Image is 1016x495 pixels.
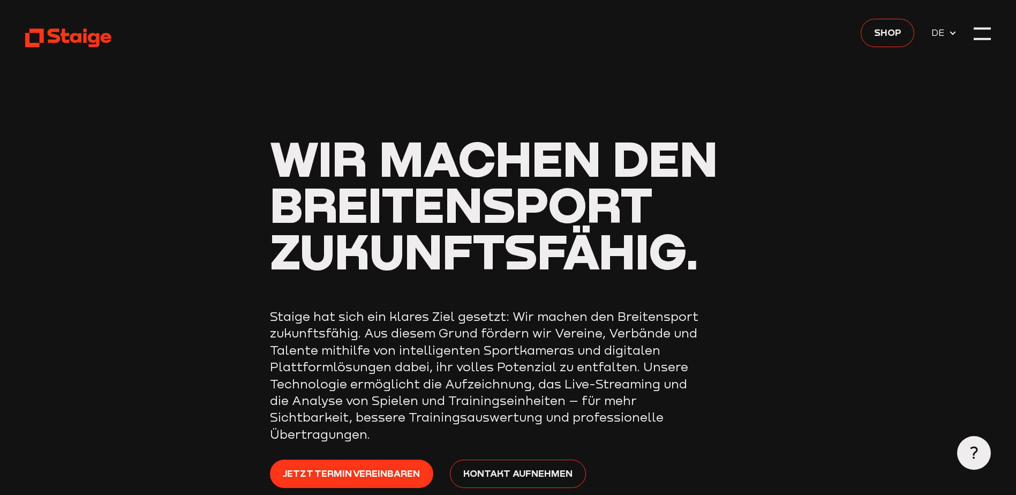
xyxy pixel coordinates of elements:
span: DE [931,25,949,40]
span: Shop [874,25,901,40]
span: Jetzt Termin vereinbaren [283,466,420,481]
p: Staige hat sich ein klares Ziel gesetzt: Wir machen den Breitensport zukunftsfähig. Aus diesem Gr... [270,308,698,443]
span: Wir machen den Breitensport zukunftsfähig. [270,129,718,280]
a: Kontakt aufnehmen [450,460,585,488]
a: Shop [861,19,914,47]
span: Kontakt aufnehmen [463,466,573,481]
a: Jetzt Termin vereinbaren [270,460,433,488]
